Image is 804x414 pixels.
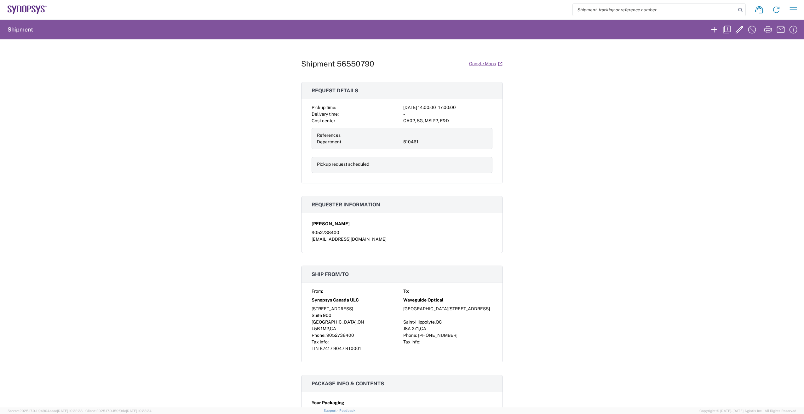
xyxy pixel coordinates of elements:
span: Phone: [312,333,325,338]
span: Pickup request scheduled [317,162,369,167]
a: Google Maps [469,58,503,69]
a: Support [324,409,339,412]
span: ON [358,319,364,325]
span: , [357,319,358,325]
span: [PHONE_NUMBER] [418,333,457,338]
span: Pickup time: [312,105,336,110]
span: Package info & contents [312,381,384,387]
span: Request details [312,88,358,94]
span: , [419,326,420,331]
span: QC [436,319,442,325]
span: Server: 2025.17.0-1194904eeae [8,409,83,413]
h2: Shipment [8,26,33,33]
div: - [403,111,492,118]
h1: Shipment 56550790 [301,59,374,68]
span: Synopsys Canada ULC [312,297,359,303]
span: Copyright © [DATE]-[DATE] Agistix Inc., All Rights Reserved [699,408,796,414]
span: References [317,133,341,138]
span: [DATE] 10:32:38 [57,409,83,413]
span: To: [403,289,409,294]
span: Waveguide Optical [403,297,444,303]
div: Suite 900 [312,312,401,319]
div: 510461 [403,139,487,145]
span: From: [312,289,323,294]
span: Phone: [403,333,417,338]
div: CA02, SG, MSIP2, R&D [403,118,492,124]
span: [GEOGRAPHIC_DATA] [312,319,357,325]
div: Department [317,139,401,145]
span: [DATE] 10:23:34 [126,409,152,413]
span: Tax info: [403,339,420,344]
div: 9052738400 [312,229,492,236]
span: Saint-Hippolyte [403,319,435,325]
span: Requester information [312,202,380,208]
span: Your Packaging [312,400,344,406]
span: 9052738400 [326,333,354,338]
span: [PERSON_NAME] [312,221,350,227]
span: CA [420,326,426,331]
div: [EMAIL_ADDRESS][DOMAIN_NAME] [312,236,492,243]
span: 87417 9047 RT0001 [320,346,361,351]
span: J8A 2Z1 [403,326,419,331]
div: [GEOGRAPHIC_DATA][STREET_ADDRESS] [403,306,492,312]
a: Feedback [339,409,355,412]
span: Client: 2025.17.0-159f9de [85,409,152,413]
span: , [329,326,330,331]
span: Ship from/to [312,271,349,277]
div: [STREET_ADDRESS] [312,306,401,312]
span: CA [330,326,336,331]
div: [DATE] 14:00:00 - 17:00:00 [403,104,492,111]
input: Shipment, tracking or reference number [573,4,736,16]
span: Delivery time: [312,112,339,117]
span: L5B 1M2 [312,326,329,331]
span: , [435,319,436,325]
span: TIN [312,346,319,351]
span: Cost center [312,118,335,123]
span: Tax info: [312,339,329,344]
